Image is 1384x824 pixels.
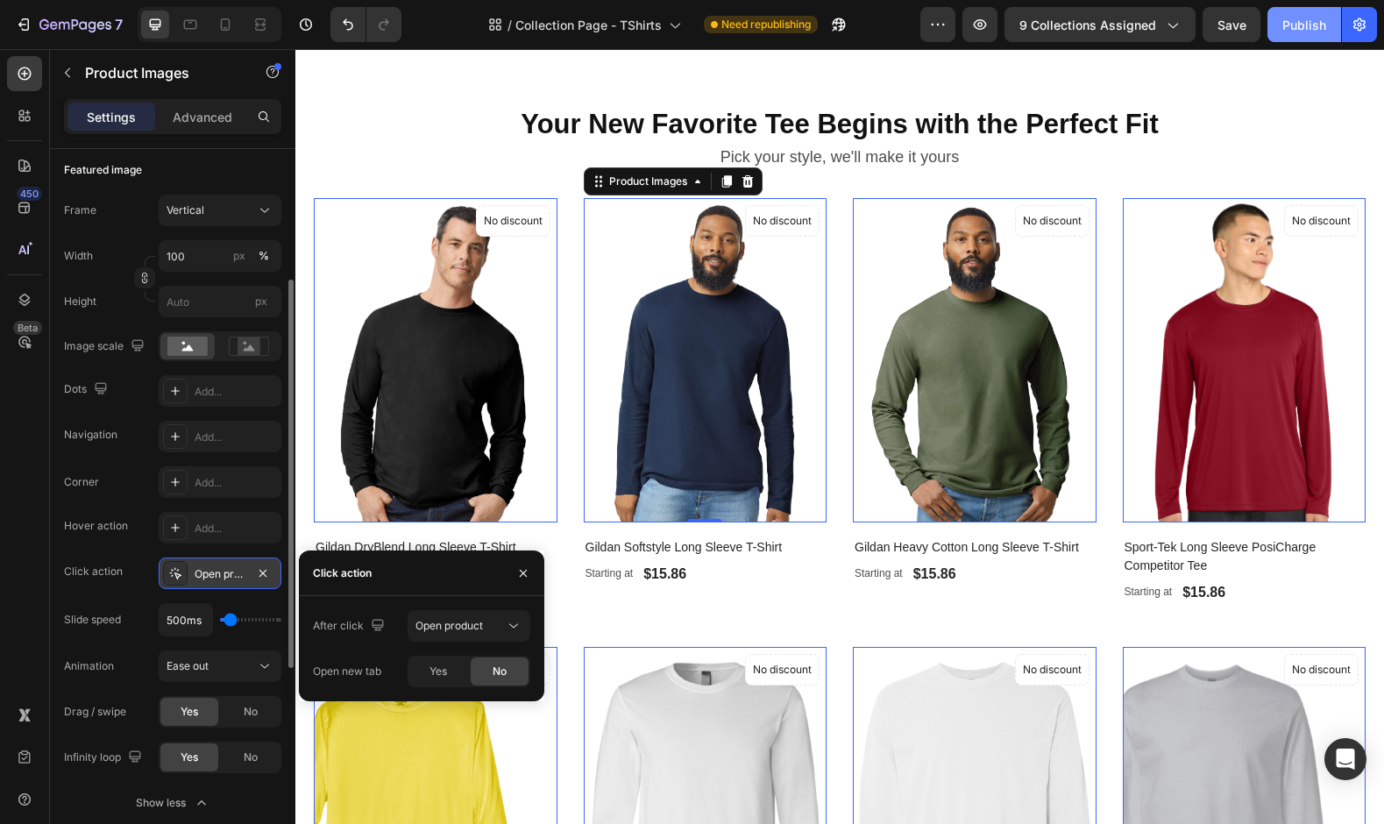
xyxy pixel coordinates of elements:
p: Settings [87,108,136,126]
span: Ease out [167,659,209,672]
h2: Sport-Tek Long Sleeve PosiCharge Competitor Tee [827,487,1071,528]
div: Add... [195,475,277,491]
span: Yes [181,704,198,720]
button: Open product [408,610,530,642]
div: px [233,248,245,264]
a: Gildan DryBlend Long Sleeve T-Shirt [18,149,262,473]
span: No [244,704,258,720]
p: 7 [115,14,123,35]
p: Starting at [829,534,877,553]
button: Vertical [159,195,281,226]
div: Featured image [64,162,142,178]
button: Save [1203,7,1260,42]
div: Hover action [64,518,128,534]
div: Add... [195,430,277,445]
button: 7 [7,7,131,42]
span: / [507,16,512,34]
label: Frame [64,202,96,218]
div: Slide speed [64,612,121,628]
div: $15.86 [616,513,663,537]
button: Publish [1267,7,1341,42]
iframe: Design area [295,49,1384,824]
button: 9 collections assigned [1004,7,1196,42]
a: Sport-Tek Long Sleeve PosiCharge Competitor Tee [827,149,1071,473]
span: No [244,749,258,765]
label: Width [64,248,93,264]
span: Open product [415,619,483,632]
p: No discount [997,164,1055,180]
div: Infinity loop [64,746,145,770]
p: No discount [188,164,247,180]
div: Corner [64,474,99,490]
div: Open product [195,566,245,582]
span: Yes [429,664,447,679]
div: $15.86 [77,513,124,537]
a: Gildan Softstyle Long Sleeve T-Shirt [288,149,532,473]
span: Need republishing [721,17,811,32]
label: Height [64,294,96,309]
h2: Gildan DryBlend Long Sleeve T-Shirt [18,487,262,509]
div: $15.86 [885,531,932,556]
div: Drag / swipe [64,704,126,720]
div: Add... [195,384,277,400]
div: Dots [64,378,111,401]
input: px [159,286,281,317]
button: Show less [64,787,281,819]
div: % [259,248,269,264]
div: Product Images [310,124,395,140]
span: Pick your style, we'll make it yours [425,99,664,117]
div: Add... [195,521,277,536]
h2: Gildan Heavy Cotton Long Sleeve T-Shirt [557,487,801,509]
span: Save [1217,18,1246,32]
div: 450 [17,187,42,201]
input: Auto [160,604,212,636]
p: Starting at [290,515,338,535]
p: No discount [727,164,786,180]
h2: Gildan Softstyle Long Sleeve T-Shirt [288,487,532,509]
div: Click action [64,564,123,579]
div: Publish [1282,16,1326,34]
p: Starting at [20,515,68,535]
a: Gildan Heavy Cotton Long Sleeve T-Shirt [557,149,801,473]
p: No discount [727,613,786,629]
div: Open Intercom Messenger [1324,738,1366,780]
div: Animation [64,658,114,674]
p: Advanced [173,108,232,126]
span: No [493,664,507,679]
button: px [253,245,274,266]
p: Product Images [85,62,234,83]
p: No discount [997,613,1055,629]
div: Show less [136,794,210,812]
div: After click [313,614,388,638]
div: Beta [13,321,42,335]
button: Ease out [159,650,281,682]
span: Vertical [167,202,204,218]
p: Starting at [559,515,607,535]
span: Collection Page - TShirts [515,16,662,34]
button: % [229,245,250,266]
div: Navigation [64,427,117,443]
p: No discount [188,613,247,629]
span: px [255,295,267,308]
div: $15.86 [346,513,393,537]
div: Undo/Redo [330,7,401,42]
p: No discount [458,613,516,629]
p: No discount [458,164,516,180]
input: px% [159,240,281,272]
div: Image scale [64,335,148,359]
div: Open new tab [313,664,381,679]
span: 9 collections assigned [1019,16,1156,34]
span: Yes [181,749,198,765]
div: Click action [313,565,372,581]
